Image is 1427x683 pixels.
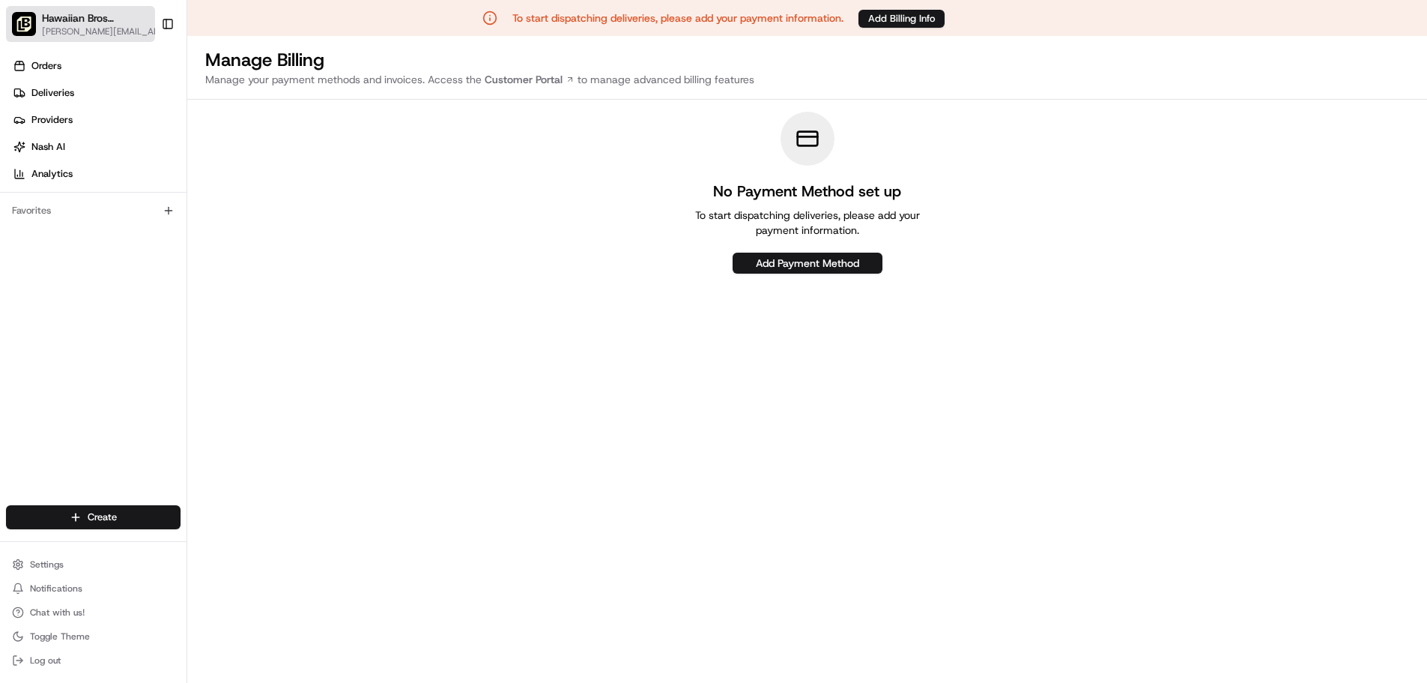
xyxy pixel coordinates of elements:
[6,578,181,599] button: Notifications
[9,211,121,238] a: 📗Knowledge Base
[30,217,115,232] span: Knowledge Base
[12,12,36,36] img: Hawaiian Bros (Las Vegas_NV_Craig and Rancho)
[858,9,945,28] a: Add Billing Info
[42,25,166,37] button: [PERSON_NAME][EMAIL_ADDRESS][DOMAIN_NAME]
[205,72,1409,87] p: Manage your payment methods and invoices. Access the to manage advanced billing features
[30,559,64,571] span: Settings
[51,158,190,170] div: We're available if you need us!
[6,162,187,186] a: Analytics
[205,48,1409,72] h1: Manage Billing
[31,59,61,73] span: Orders
[6,554,181,575] button: Settings
[688,181,927,202] h1: No Payment Method set up
[127,219,139,231] div: 💻
[6,199,181,223] div: Favorites
[688,208,927,238] p: To start dispatching deliveries, please add your payment information.
[88,511,117,524] span: Create
[733,253,882,274] button: Add Payment Method
[6,135,187,159] a: Nash AI
[15,143,42,170] img: 1736555255976-a54dd68f-1ca7-489b-9aae-adbdc363a1c4
[51,143,246,158] div: Start new chat
[31,86,74,100] span: Deliveries
[30,631,90,643] span: Toggle Theme
[142,217,240,232] span: API Documentation
[15,60,273,84] p: Welcome 👋
[6,650,181,671] button: Log out
[121,211,246,238] a: 💻API Documentation
[6,81,187,105] a: Deliveries
[6,602,181,623] button: Chat with us!
[15,219,27,231] div: 📗
[255,148,273,166] button: Start new chat
[31,167,73,181] span: Analytics
[39,97,247,112] input: Clear
[31,140,65,154] span: Nash AI
[6,626,181,647] button: Toggle Theme
[6,505,181,529] button: Create
[15,15,45,45] img: Nash
[512,10,843,25] p: To start dispatching deliveries, please add your payment information.
[31,113,73,127] span: Providers
[106,253,181,265] a: Powered byPylon
[482,72,578,87] a: Customer Portal
[6,108,187,132] a: Providers
[42,10,149,25] button: Hawaiian Bros ([GEOGRAPHIC_DATA] and Rancho)
[858,10,945,28] button: Add Billing Info
[6,6,155,42] button: Hawaiian Bros (Las Vegas_NV_Craig and Rancho)Hawaiian Bros ([GEOGRAPHIC_DATA] and Rancho)[PERSON_...
[149,254,181,265] span: Pylon
[6,54,187,78] a: Orders
[30,655,61,667] span: Log out
[30,583,82,595] span: Notifications
[30,607,85,619] span: Chat with us!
